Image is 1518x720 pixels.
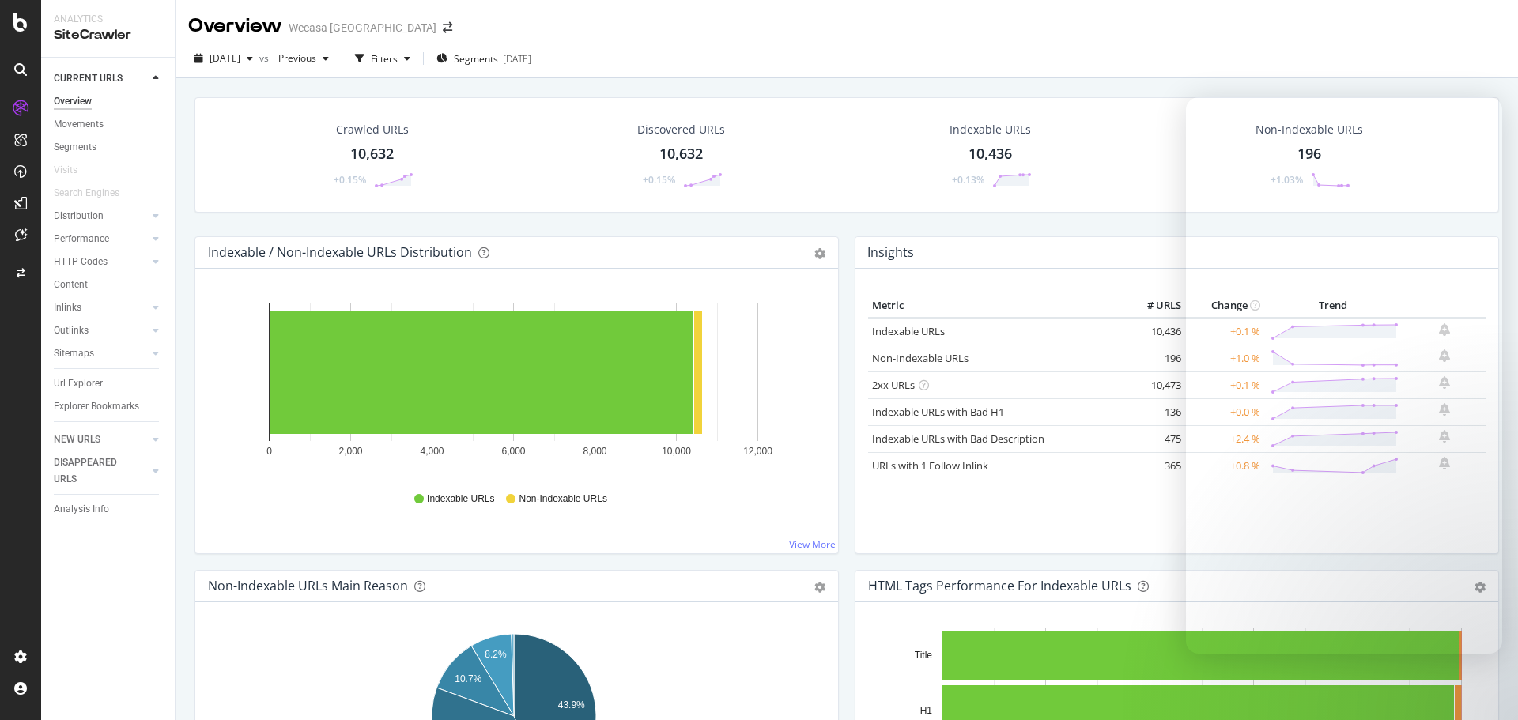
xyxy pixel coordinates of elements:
[443,22,452,33] div: arrow-right-arrow-left
[1122,345,1185,371] td: 196
[643,173,675,187] div: +0.15%
[1185,425,1264,452] td: +2.4 %
[338,446,362,457] text: 2,000
[54,185,135,202] a: Search Engines
[1185,318,1264,345] td: +0.1 %
[485,649,507,660] text: 8.2%
[1185,398,1264,425] td: +0.0 %
[208,294,820,477] div: A chart.
[54,93,164,110] a: Overview
[188,46,259,71] button: [DATE]
[915,650,933,661] text: Title
[272,51,316,65] span: Previous
[54,398,139,415] div: Explorer Bookmarks
[1186,97,1502,654] iframe: Intercom live chat
[272,46,335,71] button: Previous
[872,405,1004,419] a: Indexable URLs with Bad H1
[54,501,109,518] div: Analysis Info
[868,578,1131,594] div: HTML Tags Performance for Indexable URLs
[188,13,282,40] div: Overview
[583,446,606,457] text: 8,000
[54,26,162,44] div: SiteCrawler
[54,345,94,362] div: Sitemaps
[334,173,366,187] div: +0.15%
[54,208,148,224] a: Distribution
[969,144,1012,164] div: 10,436
[662,446,691,457] text: 10,000
[54,454,134,488] div: DISAPPEARED URLS
[54,162,77,179] div: Visits
[1185,345,1264,371] td: +1.0 %
[54,139,164,156] a: Segments
[371,52,398,66] div: Filters
[266,446,272,457] text: 0
[54,322,148,339] a: Outlinks
[54,432,100,448] div: NEW URLS
[54,231,109,247] div: Performance
[54,70,148,87] a: CURRENT URLS
[637,122,725,138] div: Discovered URLs
[1122,294,1185,318] th: # URLS
[259,51,272,65] span: vs
[1122,398,1185,425] td: 136
[208,244,472,260] div: Indexable / Non-Indexable URLs Distribution
[208,578,408,594] div: Non-Indexable URLs Main Reason
[54,345,148,362] a: Sitemaps
[427,492,494,506] span: Indexable URLs
[289,20,436,36] div: Wecasa [GEOGRAPHIC_DATA]
[54,277,164,293] a: Content
[336,122,409,138] div: Crawled URLs
[872,458,988,473] a: URLs with 1 Follow Inlink
[54,432,148,448] a: NEW URLS
[430,46,538,71] button: Segments[DATE]
[54,116,164,133] a: Movements
[789,537,836,551] a: View More
[54,454,148,488] a: DISAPPEARED URLS
[814,582,825,593] div: gear
[54,375,164,392] a: Url Explorer
[1185,294,1264,318] th: Change
[454,52,498,66] span: Segments
[54,300,148,316] a: Inlinks
[950,122,1031,138] div: Indexable URLs
[1185,452,1264,479] td: +0.8 %
[54,277,88,293] div: Content
[501,446,525,457] text: 6,000
[54,322,89,339] div: Outlinks
[1122,452,1185,479] td: 365
[503,52,531,66] div: [DATE]
[54,139,96,156] div: Segments
[872,324,945,338] a: Indexable URLs
[54,398,164,415] a: Explorer Bookmarks
[1122,425,1185,452] td: 475
[420,446,444,457] text: 4,000
[350,144,394,164] div: 10,632
[872,378,915,392] a: 2xx URLs
[659,144,703,164] div: 10,632
[54,375,103,392] div: Url Explorer
[54,231,148,247] a: Performance
[54,70,123,87] div: CURRENT URLS
[1185,371,1264,398] td: +0.1 %
[54,501,164,518] a: Analysis Info
[54,208,104,224] div: Distribution
[54,13,162,26] div: Analytics
[54,185,119,202] div: Search Engines
[868,294,1122,318] th: Metric
[54,300,81,316] div: Inlinks
[54,254,108,270] div: HTTP Codes
[54,254,148,270] a: HTTP Codes
[54,162,93,179] a: Visits
[1122,371,1185,398] td: 10,473
[872,351,969,365] a: Non-Indexable URLs
[867,242,914,263] h4: Insights
[1122,318,1185,345] td: 10,436
[455,673,481,684] text: 10.7%
[743,446,772,457] text: 12,000
[1464,666,1502,704] iframe: Intercom live chat
[210,51,240,65] span: 2025 Aug. 31st
[872,432,1044,446] a: Indexable URLs with Bad Description
[519,492,606,506] span: Non-Indexable URLs
[920,705,933,716] text: H1
[814,248,825,259] div: gear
